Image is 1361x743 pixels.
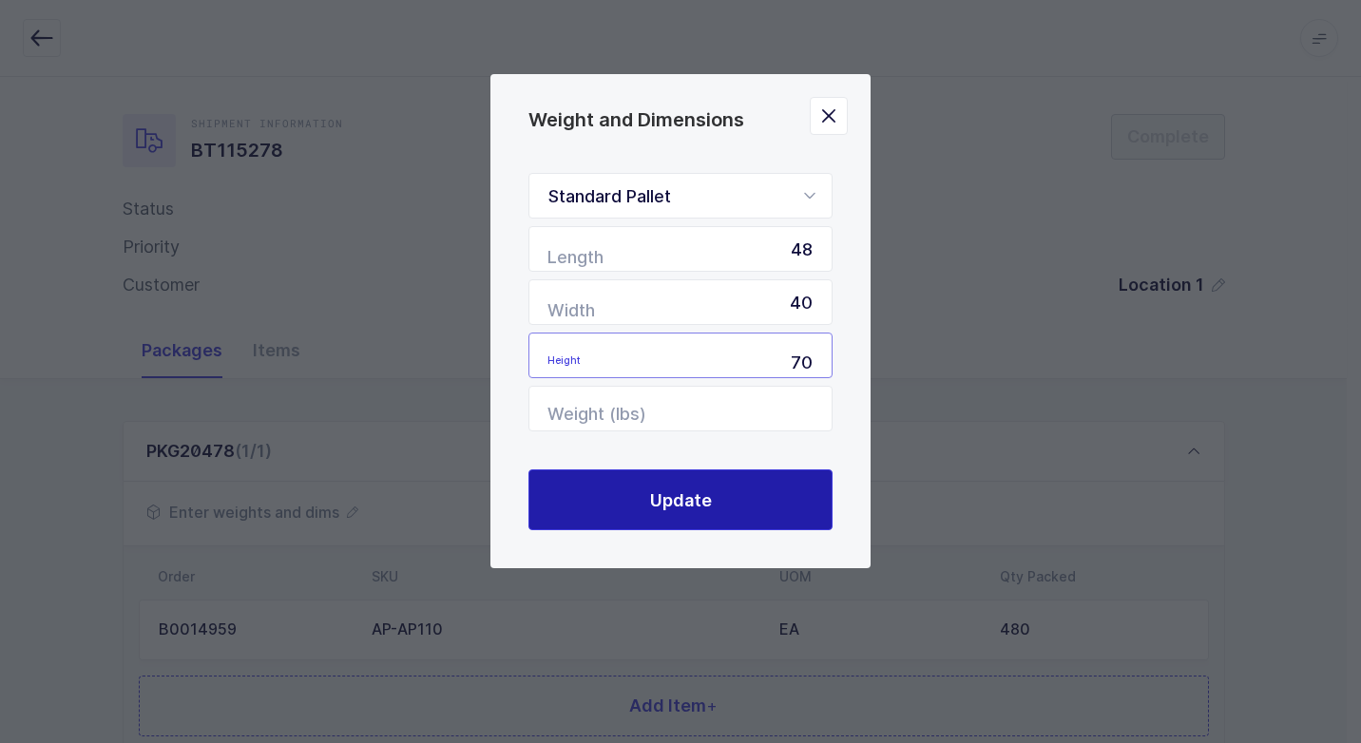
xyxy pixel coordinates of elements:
button: Close [810,97,848,135]
span: Update [650,488,712,512]
input: Length [528,226,833,272]
button: Update [528,469,833,530]
span: Weight and Dimensions [528,108,744,131]
input: Height [528,333,833,378]
input: Weight (lbs) [528,386,833,431]
div: Weight and Dimensions [490,74,871,568]
input: Width [528,279,833,325]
